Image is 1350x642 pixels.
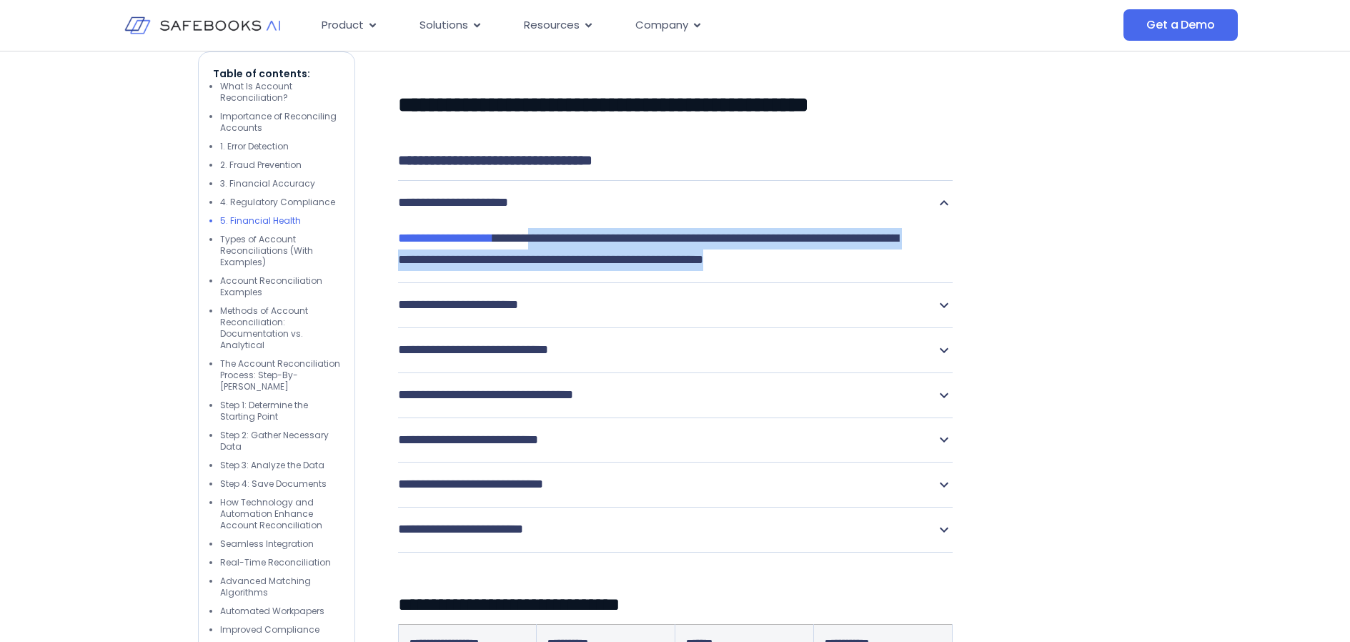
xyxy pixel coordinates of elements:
[635,17,688,34] span: Company
[524,17,580,34] span: Resources
[220,623,340,635] li: Improved Compliance
[220,399,340,422] li: Step 1: Determine the Starting Point
[220,305,340,350] li: Methods of Account Reconciliation: Documentation vs. Analytical
[220,196,340,207] li: 4. Regulatory Compliance
[220,496,340,530] li: How Technology and Automation Enhance Account Reconciliation
[220,233,340,267] li: Types of Account Reconciliations (With Examples)
[220,140,340,152] li: 1. Error Detection
[220,459,340,470] li: Step 3: Analyze the Data
[220,478,340,489] li: Step 4: Save Documents
[220,575,340,598] li: Advanced Matching Algorithms
[220,357,340,392] li: The Account Reconciliation Process: Step-By-[PERSON_NAME]
[322,17,364,34] span: Product
[220,429,340,452] li: Step 2: Gather Necessary Data
[220,214,340,226] li: 5. Financial Health
[220,80,340,103] li: What Is Account Reconciliation?
[220,556,340,568] li: Real-Time Reconciliation
[1123,9,1237,41] a: Get a Demo
[220,538,340,549] li: Seamless Integration
[310,11,981,39] div: Menu Toggle
[220,110,340,133] li: Importance of Reconciling Accounts
[220,177,340,189] li: 3. Financial Accuracy
[220,605,340,616] li: Automated Workpapers
[1146,18,1214,32] span: Get a Demo
[420,17,468,34] span: Solutions
[213,66,340,80] p: Table of contents:
[220,159,340,170] li: 2. Fraud Prevention
[310,11,981,39] nav: Menu
[220,275,340,297] li: Account Reconciliation Examples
